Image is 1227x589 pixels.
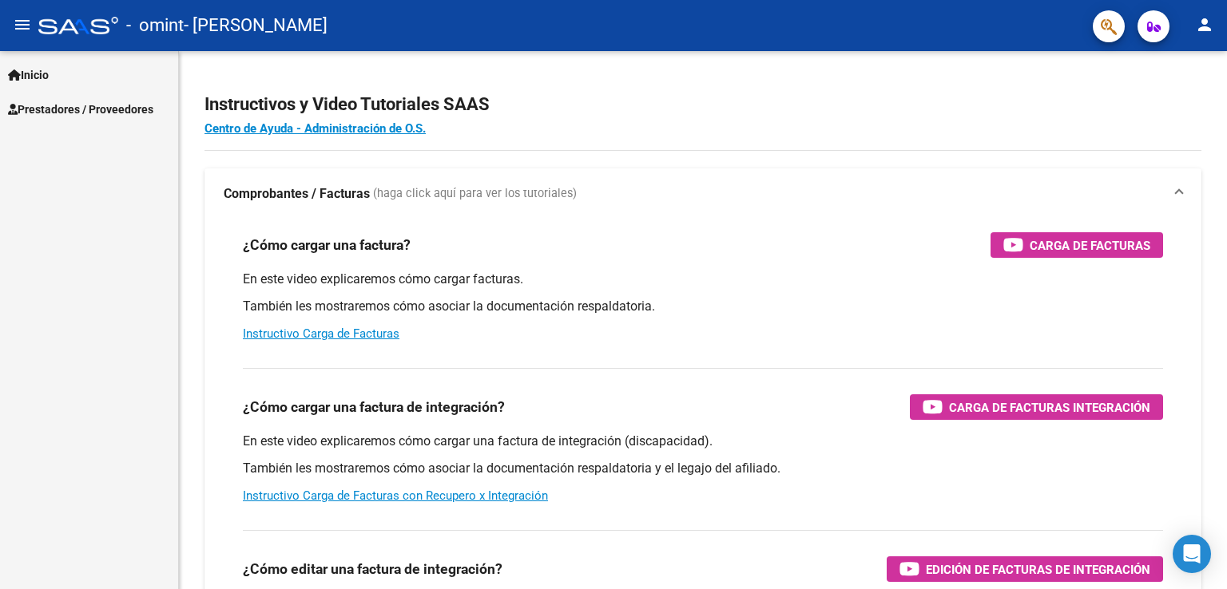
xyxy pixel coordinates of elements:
p: En este video explicaremos cómo cargar una factura de integración (discapacidad). [243,433,1163,450]
span: (haga click aquí para ver los tutoriales) [373,185,577,203]
h2: Instructivos y Video Tutoriales SAAS [204,89,1201,120]
span: Carga de Facturas [1030,235,1150,255]
a: Instructivo Carga de Facturas [243,326,399,341]
button: Edición de Facturas de integración [887,556,1163,582]
span: Prestadores / Proveedores [8,101,153,118]
p: También les mostraremos cómo asociar la documentación respaldatoria. [243,298,1163,315]
span: Inicio [8,66,49,84]
mat-expansion-panel-header: Comprobantes / Facturas (haga click aquí para ver los tutoriales) [204,168,1201,219]
button: Carga de Facturas [991,232,1163,258]
div: Open Intercom Messenger [1173,535,1211,573]
a: Instructivo Carga de Facturas con Recupero x Integración [243,488,548,503]
button: Carga de Facturas Integración [910,394,1163,420]
span: Carga de Facturas Integración [949,397,1150,417]
strong: Comprobantes / Facturas [224,185,370,203]
h3: ¿Cómo cargar una factura de integración? [243,396,505,418]
p: También les mostraremos cómo asociar la documentación respaldatoria y el legajo del afiliado. [243,460,1163,477]
span: Edición de Facturas de integración [926,559,1150,579]
p: En este video explicaremos cómo cargar facturas. [243,271,1163,288]
span: - omint [126,8,184,43]
mat-icon: person [1195,15,1214,34]
span: - [PERSON_NAME] [184,8,328,43]
a: Centro de Ayuda - Administración de O.S. [204,121,426,136]
h3: ¿Cómo editar una factura de integración? [243,558,502,580]
h3: ¿Cómo cargar una factura? [243,234,411,256]
mat-icon: menu [13,15,32,34]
